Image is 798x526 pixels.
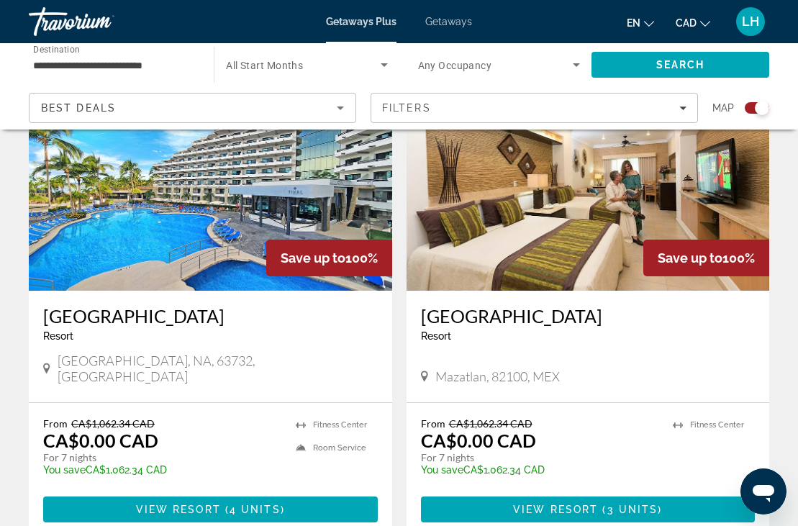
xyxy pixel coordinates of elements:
span: Any Occupancy [418,60,492,71]
p: CA$1,062.34 CAD [43,464,281,476]
span: Save up to [281,250,345,266]
span: CAD [676,17,697,29]
span: Room Service [313,443,366,453]
p: For 7 nights [43,451,281,464]
span: 3 units [607,504,658,515]
span: ( ) [221,504,285,515]
button: Change language [627,12,654,33]
span: From [421,417,445,430]
span: Map [712,98,734,118]
span: Fitness Center [690,420,744,430]
span: You save [421,464,463,476]
span: Filters [382,102,431,114]
span: Best Deals [41,102,116,114]
p: CA$0.00 CAD [421,430,536,451]
button: User Menu [732,6,769,37]
img: Paradise Village Beach Resort and Spa [29,60,392,291]
span: Save up to [658,250,722,266]
span: 4 units [230,504,281,515]
button: Change currency [676,12,710,33]
span: Search [656,59,705,71]
a: [GEOGRAPHIC_DATA] [421,305,756,327]
img: Diamond Bay Boutique Resort [407,60,770,291]
span: You save [43,464,86,476]
span: From [43,417,68,430]
span: Mazatlan, 82100, MEX [435,368,560,384]
span: Resort [421,330,451,342]
mat-select: Sort by [41,99,344,117]
button: Search [591,52,769,78]
p: CA$0.00 CAD [43,430,158,451]
a: [GEOGRAPHIC_DATA] [43,305,378,327]
span: LH [742,14,759,29]
span: en [627,17,640,29]
span: View Resort [136,504,221,515]
a: Travorium [29,3,173,40]
button: View Resort(4 units) [43,496,378,522]
span: All Start Months [226,60,303,71]
input: Select destination [33,57,195,74]
span: Resort [43,330,73,342]
p: CA$1,062.34 CAD [421,464,659,476]
span: Destination [33,44,80,54]
button: Filters [371,93,698,123]
span: View Resort [513,504,598,515]
span: Fitness Center [313,420,367,430]
p: For 7 nights [421,451,659,464]
div: 100% [266,240,392,276]
div: 100% [643,240,769,276]
a: Getaways [425,16,472,27]
iframe: Button to launch messaging window [740,468,786,514]
span: CA$1,062.34 CAD [71,417,155,430]
a: Getaways Plus [326,16,396,27]
span: CA$1,062.34 CAD [449,417,532,430]
button: View Resort(3 units) [421,496,756,522]
span: [GEOGRAPHIC_DATA], NA, 63732, [GEOGRAPHIC_DATA] [58,353,378,384]
span: ( ) [598,504,662,515]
